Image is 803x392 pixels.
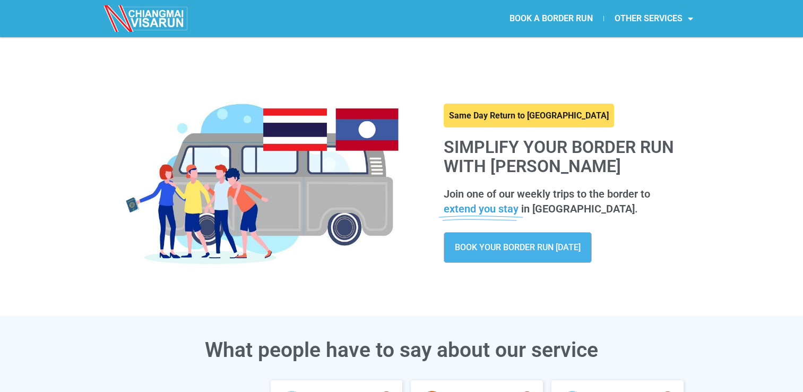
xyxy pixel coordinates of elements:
[401,6,704,31] nav: Menu
[105,340,699,361] h3: What people have to say about our service
[521,202,638,215] span: in [GEOGRAPHIC_DATA].
[604,6,704,31] a: OTHER SERVICES
[499,6,603,31] a: BOOK A BORDER RUN
[444,188,650,200] span: Join one of our weekly trips to the border to
[444,138,688,175] h1: Simplify your border run with [PERSON_NAME]
[444,232,592,263] a: BOOK YOUR BORDER RUN [DATE]
[455,243,581,252] span: BOOK YOUR BORDER RUN [DATE]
